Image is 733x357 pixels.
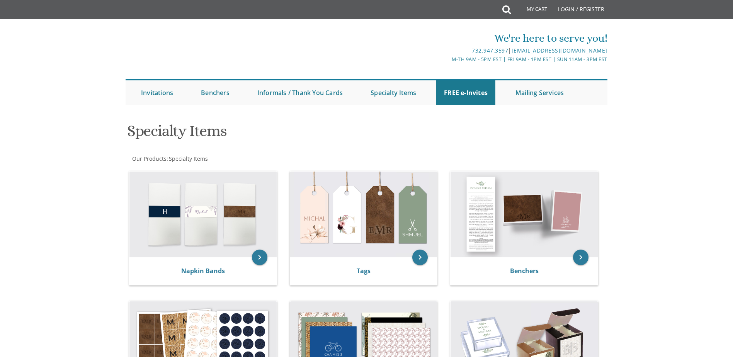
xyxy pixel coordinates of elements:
div: | [287,46,607,55]
a: FREE e-Invites [436,80,495,105]
a: Napkin Bands [181,267,225,275]
a: My Cart [510,1,553,20]
a: Specialty Items [168,155,208,162]
img: Benchers [451,172,598,257]
a: Tags [357,267,371,275]
a: keyboard_arrow_right [573,250,588,265]
a: [EMAIL_ADDRESS][DOMAIN_NAME] [512,47,607,54]
a: keyboard_arrow_right [412,250,428,265]
a: Invitations [133,80,181,105]
a: keyboard_arrow_right [252,250,267,265]
div: : [126,155,367,163]
a: Benchers [510,267,539,275]
img: Napkin Bands [129,172,277,257]
div: We're here to serve you! [287,31,607,46]
a: 732.947.3597 [472,47,508,54]
a: Our Products [131,155,167,162]
img: Tags [290,172,437,257]
div: M-Th 9am - 5pm EST | Fri 9am - 1pm EST | Sun 11am - 3pm EST [287,55,607,63]
a: Informals / Thank You Cards [250,80,350,105]
a: Specialty Items [363,80,424,105]
a: Mailing Services [508,80,571,105]
a: Benchers [193,80,237,105]
h1: Specialty Items [127,122,442,145]
span: Specialty Items [169,155,208,162]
